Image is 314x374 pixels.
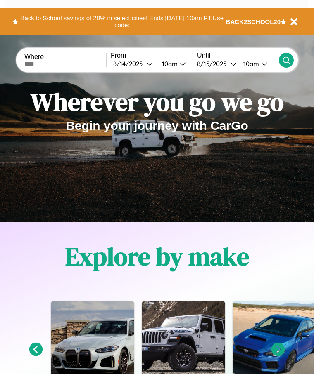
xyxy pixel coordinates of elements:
button: Back to School savings of 20% in select cities! Ends [DATE] 10am PT.Use code: [18,12,226,31]
div: 8 / 15 / 2025 [197,60,231,68]
label: Where [24,53,106,61]
label: From [111,52,193,59]
button: 8/14/2025 [111,59,155,68]
div: 8 / 14 / 2025 [113,60,147,68]
div: 10am [158,60,180,68]
h1: Explore by make [65,240,249,273]
button: 10am [155,59,193,68]
b: BACK2SCHOOL20 [226,18,281,25]
label: Until [197,52,279,59]
div: 10am [239,60,261,68]
button: 10am [237,59,279,68]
